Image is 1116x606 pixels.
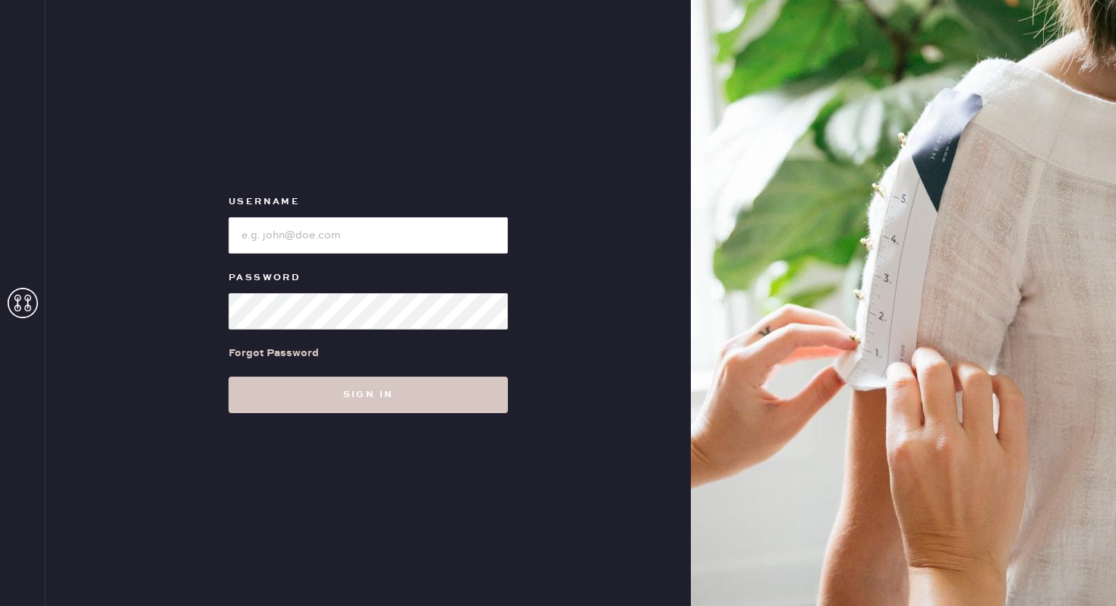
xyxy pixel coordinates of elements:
input: e.g. john@doe.com [229,217,508,254]
button: Sign in [229,377,508,413]
a: Forgot Password [229,330,319,377]
div: Forgot Password [229,345,319,361]
label: Username [229,193,508,211]
label: Password [229,269,508,287]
